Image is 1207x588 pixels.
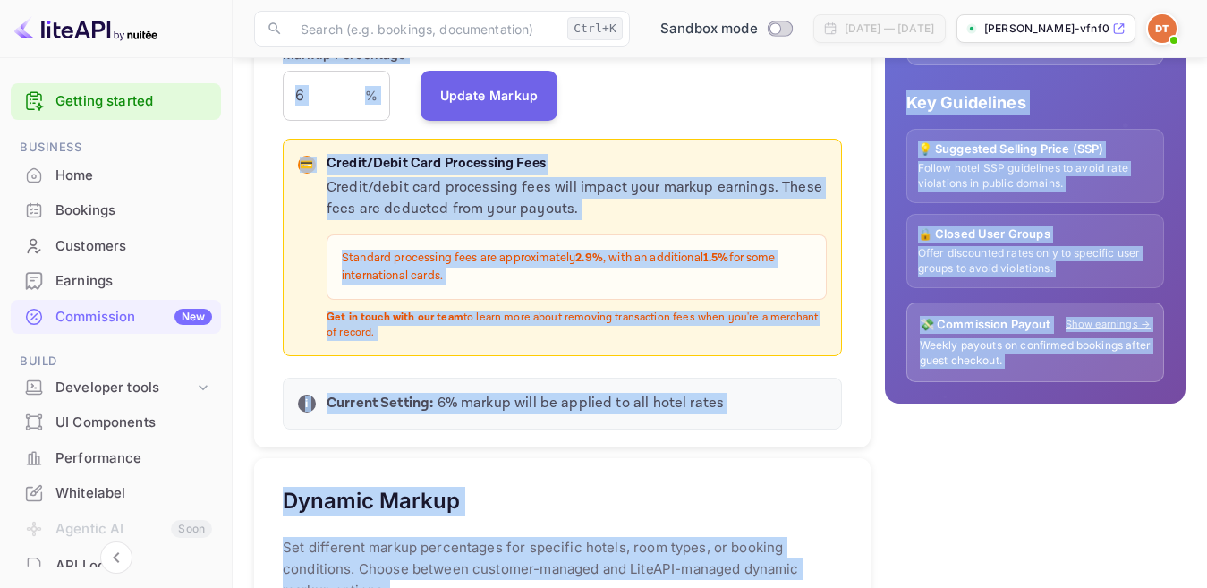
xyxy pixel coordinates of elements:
[327,177,827,220] p: Credit/debit card processing fees will impact your markup earnings. These fees are deducted from ...
[918,226,1152,243] p: 🔒 Closed User Groups
[1066,317,1151,332] a: Show earnings →
[11,476,221,509] a: Whitelabel
[11,372,221,404] div: Developer tools
[11,476,221,511] div: Whitelabel
[55,483,212,504] div: Whitelabel
[11,83,221,120] div: Getting started
[327,154,827,175] p: Credit/Debit Card Processing Fees
[55,200,212,221] div: Bookings
[55,307,212,328] div: Commission
[14,14,157,43] img: LiteAPI logo
[55,448,212,469] div: Performance
[55,378,194,398] div: Developer tools
[421,71,558,121] button: Update Markup
[342,250,812,285] p: Standard processing fees are approximately , with an additional for some international cards.
[567,17,623,40] div: Ctrl+K
[327,393,827,414] p: 6 % markup will be applied to all hotel rates
[918,161,1152,192] p: Follow hotel SSP guidelines to avoid rate violations in public domains.
[365,86,378,105] p: %
[11,264,221,297] a: Earnings
[703,251,729,266] strong: 1.5%
[55,271,212,292] div: Earnings
[660,19,758,39] span: Sandbox mode
[327,311,827,341] p: to learn more about removing transaction fees when you're a merchant of record.
[11,300,221,335] div: CommissionNew
[11,405,221,439] a: UI Components
[575,251,603,266] strong: 2.9%
[283,487,460,516] h5: Dynamic Markup
[11,229,221,262] a: Customers
[11,405,221,440] div: UI Components
[918,141,1152,158] p: 💡 Suggested Selling Price (SSP)
[55,166,212,186] div: Home
[920,316,1051,334] p: 💸 Commission Payout
[55,413,212,433] div: UI Components
[920,338,1151,369] p: Weekly payouts on confirmed bookings after guest checkout.
[55,556,212,576] div: API Logs
[11,441,221,474] a: Performance
[11,300,221,333] a: CommissionNew
[11,193,221,228] div: Bookings
[174,309,212,325] div: New
[100,541,132,574] button: Collapse navigation
[290,11,560,47] input: Search (e.g. bookings, documentation)
[11,193,221,226] a: Bookings
[984,21,1109,37] p: [PERSON_NAME]-vfnf0.n...
[11,264,221,299] div: Earnings
[11,441,221,476] div: Performance
[11,352,221,371] span: Build
[283,71,365,121] input: 0
[11,138,221,158] span: Business
[300,157,313,173] p: 💳
[845,21,934,37] div: [DATE] — [DATE]
[55,91,212,112] a: Getting started
[327,394,433,413] strong: Current Setting:
[11,549,221,582] a: API Logs
[305,396,308,412] p: i
[906,90,1164,115] p: Key Guidelines
[918,246,1152,277] p: Offer discounted rates only to specific user groups to avoid violations.
[11,158,221,193] div: Home
[55,236,212,257] div: Customers
[653,19,799,39] div: Switch to Production mode
[11,229,221,264] div: Customers
[11,158,221,192] a: Home
[327,311,463,324] strong: Get in touch with our team
[1148,14,1177,43] img: Dalia Tahraoui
